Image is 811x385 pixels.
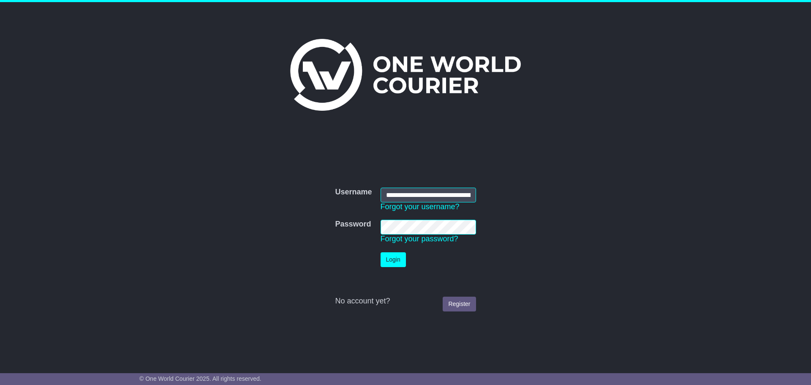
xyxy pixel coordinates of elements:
a: Forgot your username? [381,202,460,211]
label: Password [335,220,371,229]
label: Username [335,188,372,197]
a: Forgot your password? [381,235,458,243]
button: Login [381,252,406,267]
div: No account yet? [335,297,476,306]
span: © One World Courier 2025. All rights reserved. [139,375,261,382]
a: Register [443,297,476,311]
img: One World [290,39,521,111]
